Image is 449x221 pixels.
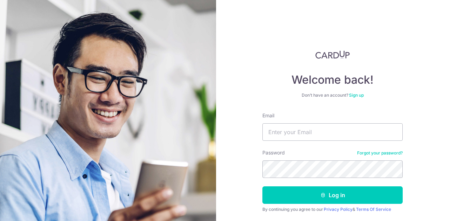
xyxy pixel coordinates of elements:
[262,149,285,156] label: Password
[315,50,350,59] img: CardUp Logo
[324,207,353,212] a: Privacy Policy
[262,112,274,119] label: Email
[262,207,403,212] div: By continuing you agree to our &
[262,92,403,98] div: Don’t have an account?
[262,73,403,87] h4: Welcome back!
[262,123,403,141] input: Enter your Email
[262,186,403,204] button: Log in
[349,92,364,98] a: Sign up
[356,207,391,212] a: Terms Of Service
[357,150,403,156] a: Forgot your password?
